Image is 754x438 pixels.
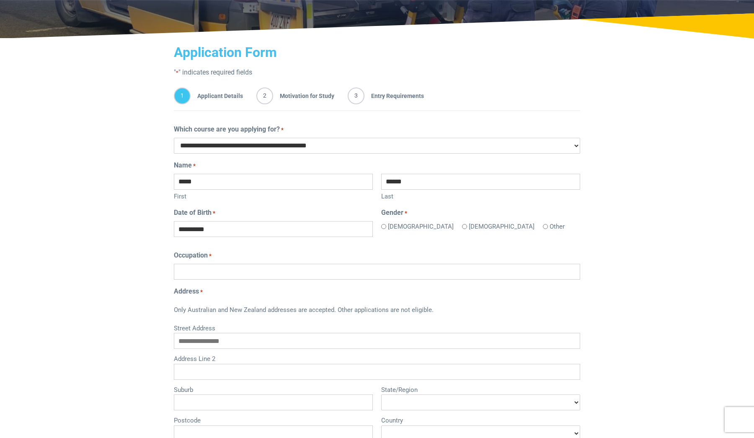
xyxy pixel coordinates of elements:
label: First [174,190,373,201]
span: Entry Requirements [364,88,424,104]
span: Applicant Details [191,88,243,104]
h2: Application Form [174,44,580,60]
label: Date of Birth [174,208,215,218]
label: Which course are you applying for? [174,124,284,134]
label: Address Line 2 [174,352,580,364]
span: 3 [348,88,364,104]
label: Last [381,190,580,201]
span: Motivation for Study [273,88,334,104]
label: State/Region [381,383,580,395]
label: Postcode [174,414,373,425]
div: Only Australian and New Zealand addresses are accepted. Other applications are not eligible. [174,300,580,322]
legend: Gender [381,208,580,218]
label: Street Address [174,322,580,333]
label: Occupation [174,250,212,260]
label: Other [550,222,565,232]
label: Country [381,414,580,425]
label: [DEMOGRAPHIC_DATA] [388,222,454,232]
label: [DEMOGRAPHIC_DATA] [469,222,535,232]
legend: Address [174,286,580,296]
span: 1 [174,88,191,104]
p: " " indicates required fields [174,67,580,77]
label: Suburb [174,383,373,395]
legend: Name [174,160,580,170]
span: 2 [256,88,273,104]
